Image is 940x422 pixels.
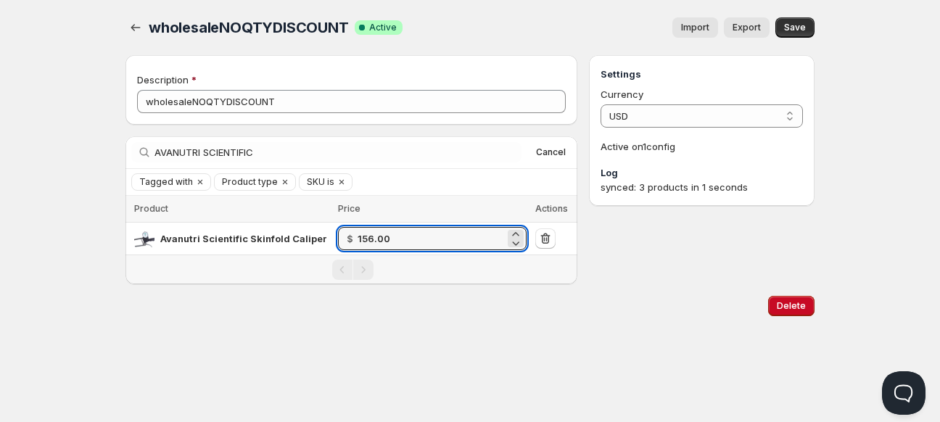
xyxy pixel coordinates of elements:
button: Save [775,17,815,38]
span: Actions [535,203,568,214]
span: Product [134,203,168,214]
input: 199.00 [358,227,505,250]
input: Search by title [154,142,521,162]
span: Save [784,22,806,33]
h3: Log [601,165,803,180]
input: Private internal description [137,90,566,113]
button: Clear [193,174,207,190]
a: Export [724,17,770,38]
button: Import [672,17,718,38]
span: Avanutri Scientific Skinfold Caliper [160,233,327,244]
div: Avanutri Scientific Skinfold Caliper [160,231,327,246]
span: Product type [222,176,278,188]
span: Active [369,22,397,33]
span: Delete [777,300,806,312]
button: SKU is [300,174,334,190]
button: Tagged with [132,174,193,190]
p: Active on 1 config [601,139,803,154]
button: Delete [768,296,815,316]
iframe: Help Scout Beacon - Open [882,371,925,415]
button: Clear [334,174,349,190]
span: SKU is [307,176,334,188]
span: Price [338,203,360,214]
span: Cancel [536,146,566,158]
button: Clear [278,174,292,190]
span: Currency [601,88,643,100]
span: Export [733,22,761,33]
span: Tagged with [139,176,193,188]
strong: $ [347,233,353,244]
h3: Settings [601,67,803,81]
span: wholesaleNOQTYDISCOUNT [149,19,349,36]
button: Product type [215,174,278,190]
span: Import [681,22,709,33]
button: Cancel [530,144,572,161]
div: synced: 3 products in 1 seconds [601,180,803,194]
nav: Pagination [125,255,577,284]
span: Description [137,74,189,86]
